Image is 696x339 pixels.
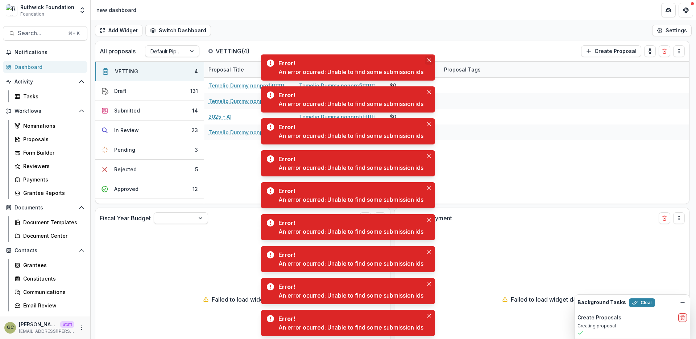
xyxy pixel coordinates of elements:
[204,62,295,77] div: Proposal Title
[278,187,420,195] div: Error!
[390,82,396,89] div: $0
[114,185,138,193] div: Approved
[23,275,82,282] div: Constituents
[100,47,136,56] p: All proposals
[23,176,82,183] div: Payments
[577,323,687,329] p: Creating proposal
[577,315,621,321] h2: Create Proposals
[96,6,136,14] div: new dashboard
[12,259,87,271] a: Grantees
[299,82,381,89] a: Temelio Dummy nonprofittttttttt a4 sda16s5d
[95,179,204,199] button: Approved12
[3,105,87,117] button: Open Workflows
[6,4,17,16] img: Ruthwick Foundation
[114,146,135,154] div: Pending
[374,212,386,224] button: Drag
[19,320,57,328] p: [PERSON_NAME]
[278,314,420,323] div: Error!
[278,68,423,76] div: An error ocurred: Unable to find some submission ids
[425,184,434,192] button: Close
[191,126,198,134] div: 23
[425,216,434,224] button: Close
[23,288,82,296] div: Communications
[278,291,423,300] div: An error ocurred: Unable to find some submission ids
[192,185,198,193] div: 12
[299,113,381,121] a: Temelio Dummy nonprofittttttttt a4 sda16s5d
[3,46,87,58] button: Notifications
[95,121,204,140] button: In Review23
[678,313,687,322] button: delete
[278,131,423,140] div: An error ocurred: Unable to find some submission ids
[425,279,434,288] button: Close
[23,302,82,309] div: Email Review
[195,146,198,154] div: 3
[14,49,84,56] span: Notifications
[12,273,87,285] a: Constituents
[23,189,82,197] div: Grantee Reports
[12,187,87,199] a: Grantee Reports
[23,232,82,240] div: Document Center
[194,68,198,75] div: 4
[278,218,420,227] div: Error!
[12,147,87,159] a: Form Builder
[195,166,198,173] div: 5
[278,250,420,259] div: Error!
[673,45,685,57] button: Drag
[440,62,530,77] div: Proposal Tags
[278,99,423,108] div: An error ocurred: Unable to find some submission ids
[425,152,434,160] button: Close
[278,323,423,332] div: An error ocurred: Unable to find some submission ids
[95,160,204,179] button: Rejected5
[14,79,76,85] span: Activity
[7,325,14,330] div: Grace Chang
[399,214,452,222] p: Upcoming payment
[12,216,87,228] a: Document Templates
[77,3,87,17] button: Open entity switcher
[659,45,670,57] button: Delete card
[20,3,74,11] div: Ruthwick Foundation
[678,298,687,307] button: Dismiss
[425,88,434,97] button: Close
[23,93,82,100] div: Tasks
[114,166,137,173] div: Rejected
[644,45,656,57] button: toggle-assigned-to-me
[661,3,676,17] button: Partners
[511,295,581,304] p: Failed to load widget data
[23,218,82,226] div: Document Templates
[14,108,76,114] span: Workflows
[18,30,64,37] span: Search...
[278,195,423,204] div: An error ocurred: Unable to find some submission ids
[94,5,139,15] nav: breadcrumb
[95,140,204,160] button: Pending3
[19,328,74,335] p: [EMAIL_ADDRESS][PERSON_NAME][DOMAIN_NAME]
[278,59,420,68] div: Error!
[216,47,270,56] p: VETTING ( 4 )
[12,286,87,298] a: Communications
[114,126,139,134] div: In Review
[659,212,670,224] button: Delete card
[12,120,87,132] a: Nominations
[145,25,211,36] button: Switch Dashboard
[425,120,434,128] button: Close
[23,122,82,130] div: Nominations
[208,82,290,89] a: Temelio Dummy nonprofittttttttt a4 sda16s5d - 2025 - A1
[278,155,420,163] div: Error!
[629,298,655,307] button: Clear
[278,91,420,99] div: Error!
[100,214,151,222] p: Fiscal Year Budget
[425,311,434,320] button: Close
[23,135,82,143] div: Proposals
[3,26,87,41] button: Search...
[14,248,76,254] span: Contacts
[425,248,434,256] button: Close
[192,107,198,114] div: 14
[14,63,82,71] div: Dashboard
[95,101,204,121] button: Submitted14
[115,68,138,75] div: VETTING
[95,25,142,36] button: Add Widget
[208,113,232,121] a: 2025 - A1
[12,90,87,102] a: Tasks
[114,87,127,95] div: Draft
[278,259,423,268] div: An error ocurred: Unable to find some submission ids
[208,128,290,136] a: Temelio Dummy nonprofittttttttt a4 sda16s5d - 2025 - A1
